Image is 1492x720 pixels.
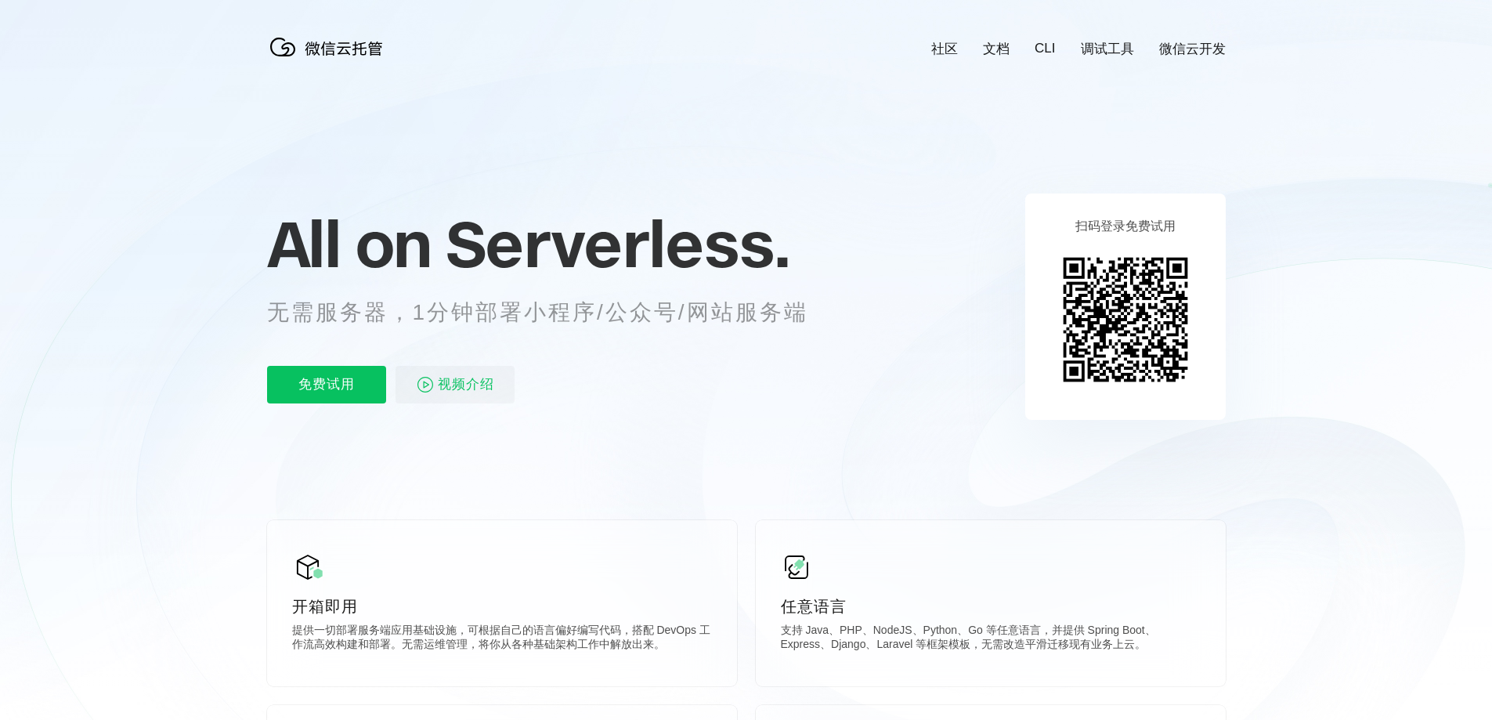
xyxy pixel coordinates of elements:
a: 微信云开发 [1159,40,1226,58]
a: 调试工具 [1081,40,1134,58]
a: 微信云托管 [267,52,392,65]
p: 扫码登录免费试用 [1075,219,1176,235]
img: video_play.svg [416,375,435,394]
p: 免费试用 [267,366,386,403]
a: 社区 [931,40,958,58]
img: 微信云托管 [267,31,392,63]
p: 提供一切部署服务端应用基础设施，可根据自己的语言偏好编写代码，搭配 DevOps 工作流高效构建和部署。无需运维管理，将你从各种基础架构工作中解放出来。 [292,624,712,655]
span: All on [267,204,431,283]
span: Serverless. [446,204,789,283]
p: 任意语言 [781,595,1201,617]
p: 支持 Java、PHP、NodeJS、Python、Go 等任意语言，并提供 Spring Boot、Express、Django、Laravel 等框架模板，无需改造平滑迁移现有业务上云。 [781,624,1201,655]
a: CLI [1035,41,1055,56]
p: 开箱即用 [292,595,712,617]
a: 文档 [983,40,1010,58]
p: 无需服务器，1分钟部署小程序/公众号/网站服务端 [267,297,837,328]
span: 视频介绍 [438,366,494,403]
